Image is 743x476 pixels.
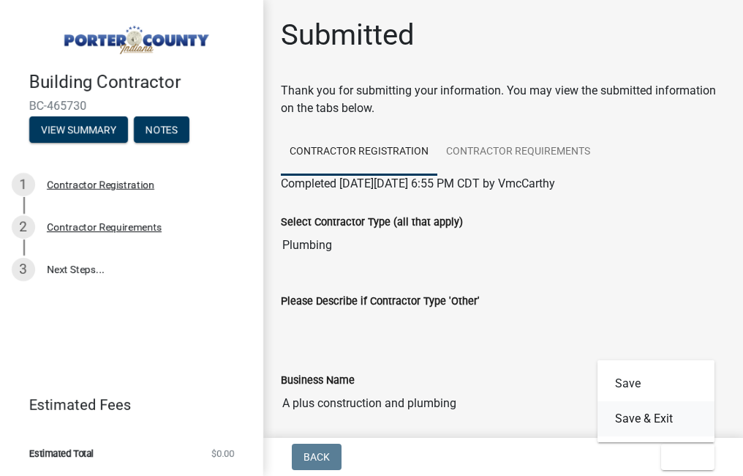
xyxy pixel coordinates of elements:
button: Notes [134,116,189,143]
div: 3 [12,258,35,281]
div: Exit [597,360,714,442]
a: Contractor Registration [281,129,437,176]
label: Select Contractor Type (all that apply) [281,217,463,228]
button: Save [597,366,714,401]
span: Estimated Total [29,449,94,458]
button: Save & Exit [597,401,714,436]
button: Exit [661,444,714,470]
wm-modal-confirm: Summary [29,124,128,136]
div: Thank you for submitting your information. You may view the submitted information on the tabs below. [281,82,725,117]
div: 2 [12,215,35,239]
a: Estimated Fees [12,390,240,420]
button: Back [292,444,342,470]
label: Business Name [281,376,355,386]
h1: Submitted [281,18,415,53]
h4: Building Contractor [29,72,252,93]
img: Porter County, Indiana [29,15,240,56]
button: View Summary [29,116,128,143]
div: Contractor Registration [47,179,154,190]
span: $0.00 [211,449,234,458]
span: Completed [DATE][DATE] 6:55 PM CDT by VmcCarthy [281,176,555,190]
span: Exit [673,451,694,463]
span: BC-465730 [29,99,234,113]
div: 1 [12,173,35,196]
span: Back [303,451,330,463]
div: Contractor Requirements [47,222,162,232]
label: Please Describe if Contractor Type 'Other' [281,297,480,307]
wm-modal-confirm: Notes [134,124,189,136]
a: Contractor Requirements [437,129,599,176]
